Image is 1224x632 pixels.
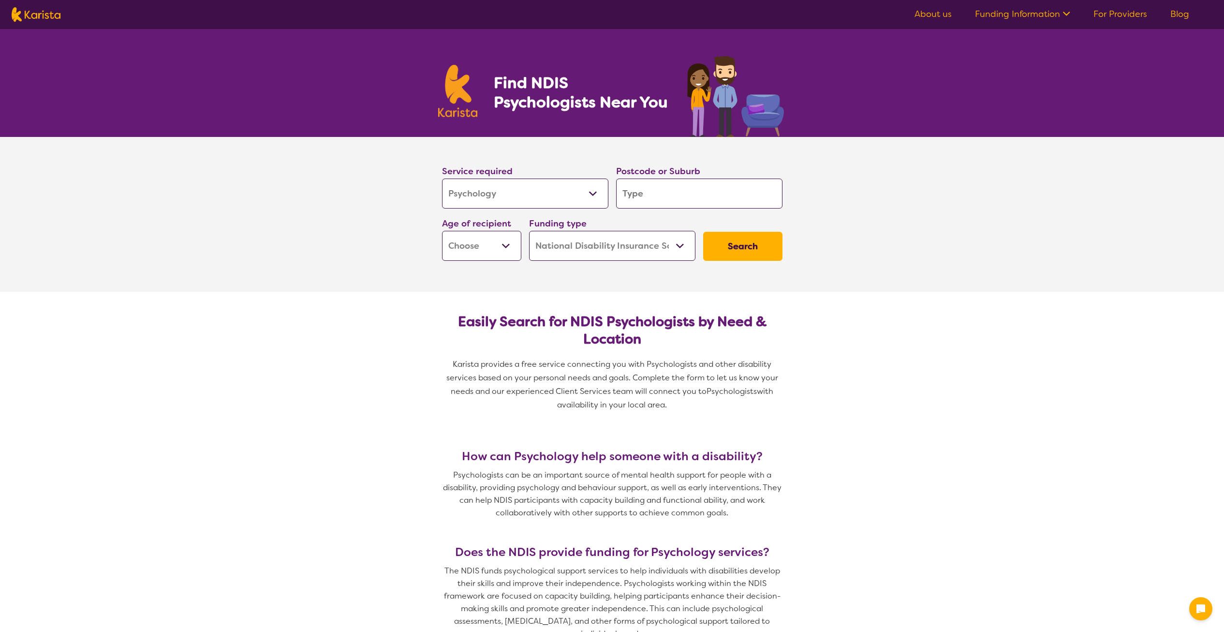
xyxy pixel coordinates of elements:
[494,73,673,112] h1: Find NDIS Psychologists Near You
[438,545,786,559] h3: Does the NDIS provide funding for Psychology services?
[707,386,757,396] span: Psychologists
[1170,8,1189,20] a: Blog
[703,232,782,261] button: Search
[450,313,775,348] h2: Easily Search for NDIS Psychologists by Need & Location
[438,450,786,463] h3: How can Psychology help someone with a disability?
[12,7,60,22] img: Karista logo
[616,166,700,177] label: Postcode or Suburb
[616,179,782,209] input: Type
[1093,8,1147,20] a: For Providers
[975,8,1070,20] a: Funding Information
[914,8,952,20] a: About us
[438,469,786,519] p: Psychologists can be an important source of mental health support for people with a disability, p...
[446,359,780,396] span: Karista provides a free service connecting you with Psychologists and other disability services b...
[529,218,587,229] label: Funding type
[442,218,511,229] label: Age of recipient
[684,52,786,137] img: psychology
[438,65,478,117] img: Karista logo
[442,166,513,177] label: Service required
